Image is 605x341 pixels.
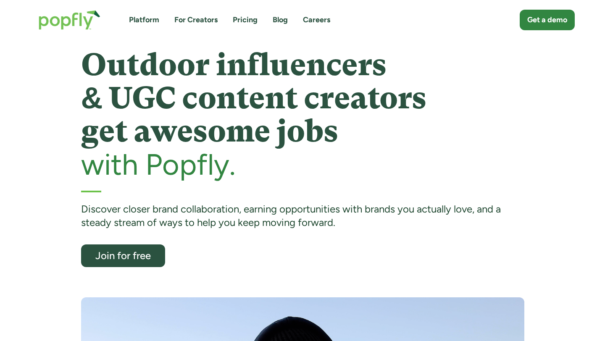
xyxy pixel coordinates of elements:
h2: with Popfly. [81,148,524,181]
a: For Creators [174,15,218,25]
h1: Outdoor influencers & UGC content creators get awesome jobs [81,48,524,148]
a: Platform [129,15,159,25]
div: Get a demo [527,15,567,25]
a: Get a demo [520,10,575,30]
div: Discover closer brand collaboration, earning opportunities with brands you actually love, and a s... [81,202,524,230]
a: Careers [303,15,330,25]
a: home [30,2,109,38]
a: Join for free [81,244,165,267]
a: Pricing [233,15,258,25]
a: Blog [273,15,288,25]
div: Join for free [89,250,158,261]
